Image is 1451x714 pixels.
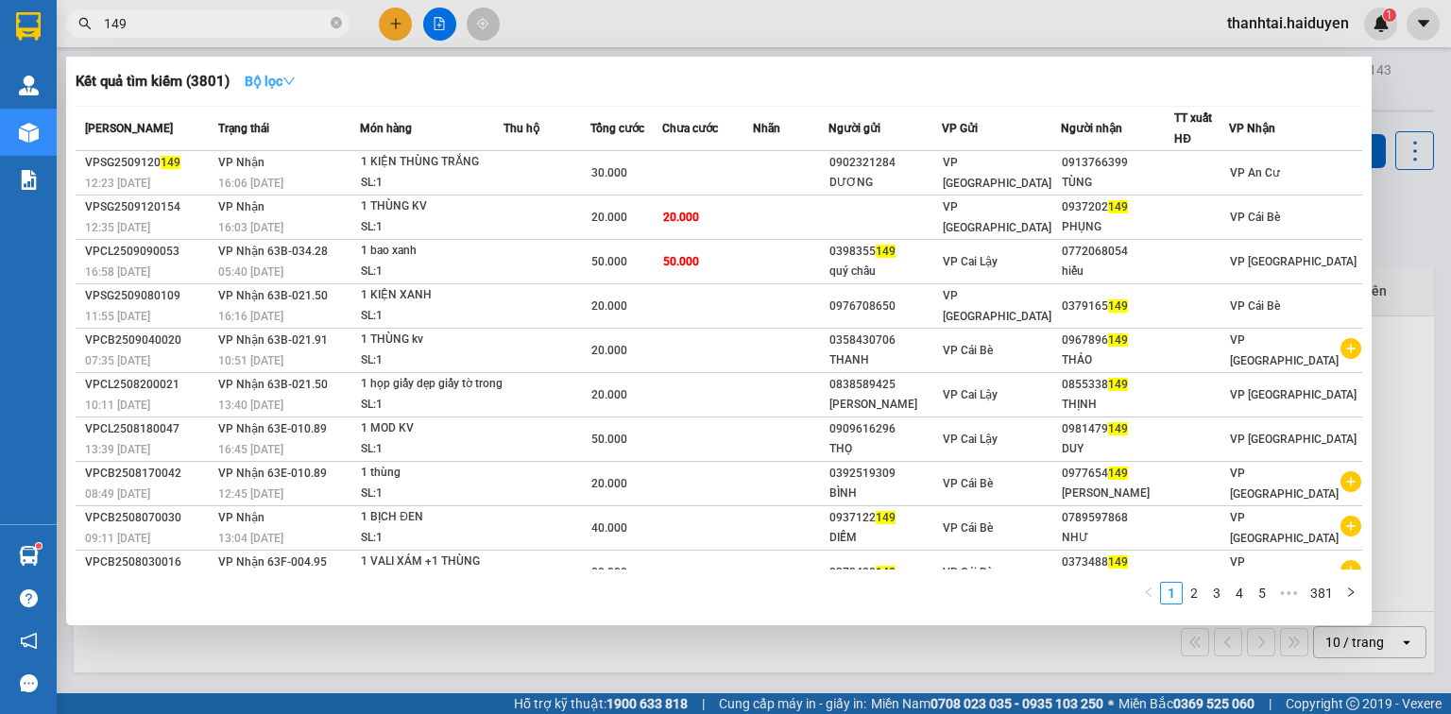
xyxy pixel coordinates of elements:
div: 0838589425 [829,375,941,395]
div: DUY [1062,439,1173,459]
sup: 1 [36,543,42,549]
span: 149 [876,566,896,579]
span: plus-circle [1340,338,1361,359]
span: VP [GEOGRAPHIC_DATA] [1230,388,1357,401]
span: left [1143,586,1154,598]
span: VP Cái Bè [1230,299,1280,313]
div: 0373488 [829,563,941,583]
h3: Kết quả tìm kiếm ( 3801 ) [76,72,230,92]
a: 2 [1184,583,1204,603]
li: Next Page [1340,582,1362,604]
span: VP Cái Bè [943,566,993,579]
span: VP [GEOGRAPHIC_DATA] [943,156,1051,190]
span: plus-circle [1340,560,1361,581]
span: 12:45 [DATE] [218,487,283,501]
span: plus-circle [1340,471,1361,492]
span: 16:58 [DATE] [85,265,150,279]
div: SL: 1 [361,262,503,282]
div: 1 họp giấy dẹp giấy tờ trong [361,374,503,395]
span: 13:04 [DATE] [218,532,283,545]
div: SL: 1 [361,350,503,371]
span: VP [GEOGRAPHIC_DATA] [1230,467,1339,501]
a: 5 [1252,583,1272,603]
span: 149 [1108,555,1128,569]
span: 50.000 [591,255,627,268]
a: 1 [1161,583,1182,603]
li: 1 [1160,582,1183,604]
div: THANH [829,350,941,370]
span: notification [20,632,38,650]
span: VP Nhận 63B-021.50 [218,289,328,302]
span: Món hàng [360,122,412,135]
div: DIỄM [829,528,941,548]
strong: Bộ lọc [245,74,296,89]
div: quý châu [829,262,941,281]
div: SL: 1 [361,306,503,327]
span: 149 [1108,200,1128,213]
div: 0855338 [1062,375,1173,395]
img: warehouse-icon [19,546,39,566]
span: 11:55 [DATE] [85,310,150,323]
span: VP [GEOGRAPHIC_DATA] [1230,555,1339,589]
span: close-circle [331,17,342,28]
div: VPSG2509120154 [85,197,213,217]
div: VPSG2509120 [85,153,213,173]
span: VP [GEOGRAPHIC_DATA] [1230,511,1339,545]
div: SL: 1 [361,484,503,504]
span: VP [GEOGRAPHIC_DATA] [1230,255,1357,268]
div: 0937122 [829,508,941,528]
div: SL: 1 [361,217,503,238]
div: VPCB2509040020 [85,331,213,350]
span: 13:39 [DATE] [85,443,150,456]
div: 0902321284 [829,153,941,173]
div: 0981479 [1062,419,1173,439]
span: VP Cái Bè [1230,211,1280,224]
span: Trạng thái [218,122,269,135]
div: SL: 1 [361,528,503,549]
span: 149 [876,245,896,258]
span: 149 [1108,299,1128,313]
div: 1 THÙNG kv [361,330,503,350]
button: left [1137,582,1160,604]
span: TT xuất HĐ [1174,111,1212,145]
li: 2 [1183,582,1205,604]
span: right [1345,586,1357,598]
div: SL: 1 [361,395,503,416]
div: THẢO [1062,350,1173,370]
span: Chưa cước [662,122,718,135]
div: 0379165 [1062,297,1173,316]
li: 5 [1251,582,1273,604]
span: 16:16 [DATE] [218,310,283,323]
span: 20.000 [663,211,699,224]
span: search [78,17,92,30]
span: 149 [1108,467,1128,480]
span: 149 [1108,422,1128,435]
span: 50.000 [591,433,627,446]
button: Bộ lọcdown [230,66,311,96]
span: 149 [1108,378,1128,391]
span: VP Nhận [218,200,265,213]
div: 0937202 [1062,197,1173,217]
div: 0913766399 [1062,153,1173,173]
span: VP Cái Bè [943,344,993,357]
div: 0392519309 [829,464,941,484]
span: VP Cái Bè [943,477,993,490]
span: 08:49 [DATE] [85,487,150,501]
span: VP Nhận 63B-021.50 [218,378,328,391]
span: VP Nhận 63F-004.95 [218,555,327,569]
div: SL: 1 [361,173,503,194]
span: VP An Cư [1230,166,1280,179]
span: VP Cai Lậy [943,388,998,401]
div: VPCB2508030016 [85,552,213,572]
div: SL: 1 [361,439,503,460]
span: VP [GEOGRAPHIC_DATA] [1230,333,1339,367]
div: VPCL2508180047 [85,419,213,439]
span: message [20,674,38,692]
span: VP Gửi [942,122,978,135]
span: 20.000 [591,211,627,224]
span: VP [GEOGRAPHIC_DATA] [1230,433,1357,446]
div: 0772068054 [1062,242,1173,262]
div: 1 MOD KV [361,418,503,439]
div: 0967896 [1062,331,1173,350]
span: 149 [876,511,896,524]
